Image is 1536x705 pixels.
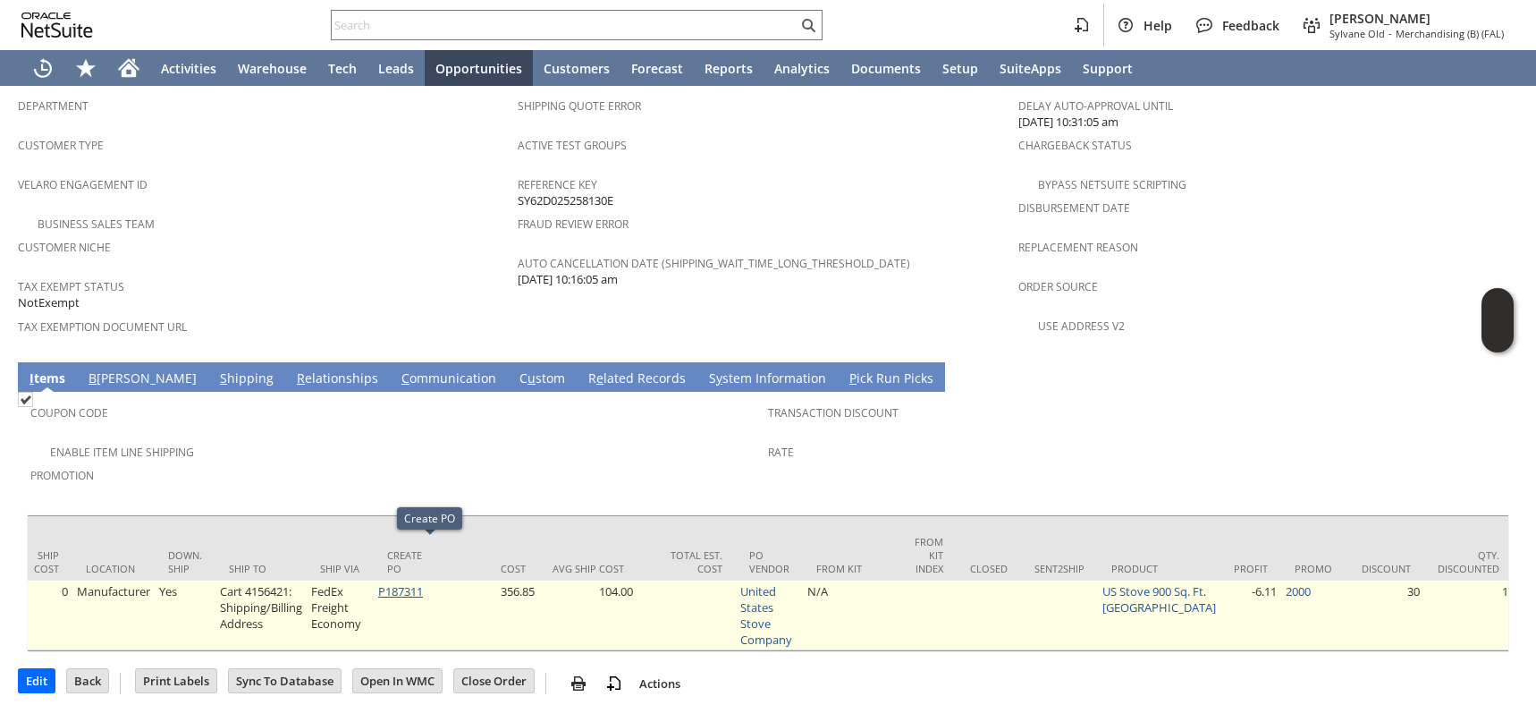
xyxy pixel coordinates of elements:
[845,369,938,389] a: Pick Run Picks
[320,562,360,575] div: Ship Via
[1329,27,1385,40] span: Sylvane Old
[292,369,383,389] a: Relationships
[18,138,104,153] a: Customer Type
[297,369,305,386] span: R
[84,369,201,389] a: B[PERSON_NAME]
[215,581,307,650] td: Cart 4156421: Shipping/Billing Address
[1424,581,1513,650] td: 1
[397,369,501,389] a: Communication
[30,369,34,386] span: I
[441,581,539,650] td: 356.85
[64,50,107,86] div: Shortcuts
[215,369,278,389] a: Shipping
[620,50,694,86] a: Forecast
[970,562,1008,575] div: Closed
[584,369,690,389] a: Related Records
[32,57,54,79] svg: Recent Records
[774,60,830,77] span: Analytics
[632,675,688,692] a: Actions
[1481,288,1514,352] iframe: Click here to launch Oracle Guided Learning Help Panel
[1038,177,1186,192] a: Bypass NetSuite Scripting
[18,294,80,311] span: NotExempt
[86,562,141,575] div: Location
[18,279,124,294] a: Tax Exempt Status
[942,60,978,77] span: Setup
[740,583,792,648] a: United States Stove Company
[768,445,794,460] a: Rate
[50,445,194,460] a: Enable Item Line Shipping
[136,669,216,692] input: Print Labels
[1329,10,1504,27] span: [PERSON_NAME]
[1018,138,1132,153] a: Chargeback Status
[803,581,901,650] td: N/A
[332,14,798,36] input: Search
[1481,321,1514,353] span: Oracle Guided Learning Widget. To move around, please hold and drag
[220,369,227,386] span: S
[229,562,293,575] div: Ship To
[425,50,533,86] a: Opportunities
[227,50,317,86] a: Warehouse
[816,562,888,575] div: From Kit
[515,369,570,389] a: Custom
[1222,17,1279,34] span: Feedback
[18,319,187,335] a: Tax Exemption Document URL
[1286,583,1311,599] a: 2000
[1144,17,1172,34] span: Help
[401,369,409,386] span: C
[161,60,216,77] span: Activities
[21,581,72,650] td: 0
[404,511,455,526] div: Create PO
[1348,581,1424,650] td: 30
[378,583,423,599] a: P187311
[1362,562,1411,575] div: Discount
[568,673,589,694] img: print.svg
[840,50,932,86] a: Documents
[705,60,753,77] span: Reports
[18,98,89,114] a: Department
[238,60,307,77] span: Warehouse
[518,192,613,209] span: SY62D025258130E
[19,669,55,692] input: Edit
[533,50,620,86] a: Customers
[1083,60,1133,77] span: Support
[435,60,522,77] span: Opportunities
[1111,562,1207,575] div: Product
[553,562,624,575] div: Avg Ship Cost
[34,548,59,575] div: Ship Cost
[768,405,899,420] a: Transaction Discount
[764,50,840,86] a: Analytics
[353,669,442,692] input: Open In WMC
[168,548,202,575] div: Down. Ship
[378,60,414,77] span: Leads
[1220,581,1281,650] td: -6.11
[454,562,526,575] div: Cost
[1486,366,1507,387] a: Unrolled view on
[1018,200,1130,216] a: Disbursement Date
[989,50,1072,86] a: SuiteApps
[1438,548,1499,575] div: Qty. Discounted
[527,369,536,386] span: u
[155,581,215,650] td: Yes
[1018,240,1138,255] a: Replacement reason
[851,60,921,77] span: Documents
[21,50,64,86] a: Recent Records
[518,217,629,232] a: Fraud Review Error
[544,60,610,77] span: Customers
[454,669,534,692] input: Close Order
[307,581,374,650] td: FedEx Freight Economy
[518,138,627,153] a: Active Test Groups
[1388,27,1392,40] span: -
[1396,27,1504,40] span: Merchandising (B) (FAL)
[915,535,943,575] div: From Kit Index
[67,669,108,692] input: Back
[518,271,618,288] span: [DATE] 10:16:05 am
[25,369,70,389] a: Items
[89,369,97,386] span: B
[1038,319,1125,334] a: Use Address V2
[367,50,425,86] a: Leads
[849,369,857,386] span: P
[1000,60,1061,77] span: SuiteApps
[118,57,139,79] svg: Home
[798,14,819,36] svg: Search
[1034,562,1084,575] div: Sent2Ship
